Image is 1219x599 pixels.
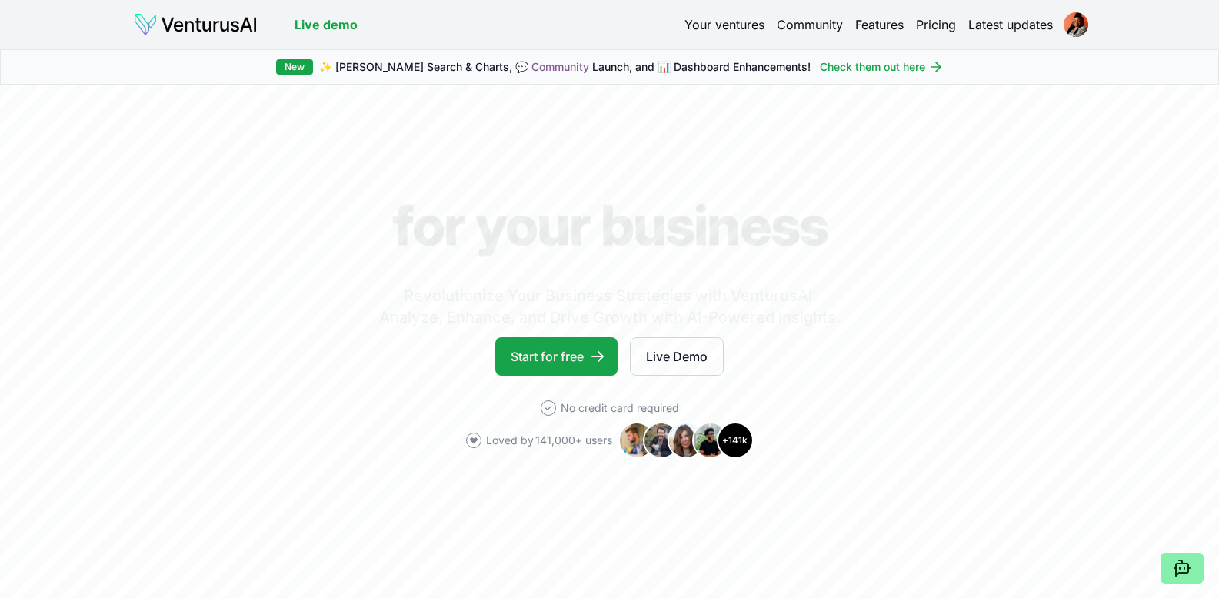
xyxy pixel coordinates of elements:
[295,15,358,34] a: Live demo
[643,422,680,459] img: Avatar 2
[133,12,258,37] img: logo
[618,422,655,459] img: Avatar 1
[692,422,729,459] img: Avatar 4
[820,59,944,75] a: Check them out here
[319,59,811,75] span: ✨ [PERSON_NAME] Search & Charts, 💬 Launch, and 📊 Dashboard Enhancements!
[684,15,764,34] a: Your ventures
[495,337,618,376] a: Start for free
[855,15,904,34] a: Features
[968,15,1053,34] a: Latest updates
[531,60,589,73] a: Community
[777,15,843,34] a: Community
[630,337,724,376] a: Live Demo
[276,59,313,75] div: New
[1064,12,1088,37] img: ALV-UjW3bbxjR-L2RXSwoVuHvBIIoVJBg7fkNckEaTb8EJSG5EDEudwtzsMP95cCjSi-64PNWil4BJyBkztgfwI3WoR8YEu9v...
[668,422,704,459] img: Avatar 3
[916,15,956,34] a: Pricing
